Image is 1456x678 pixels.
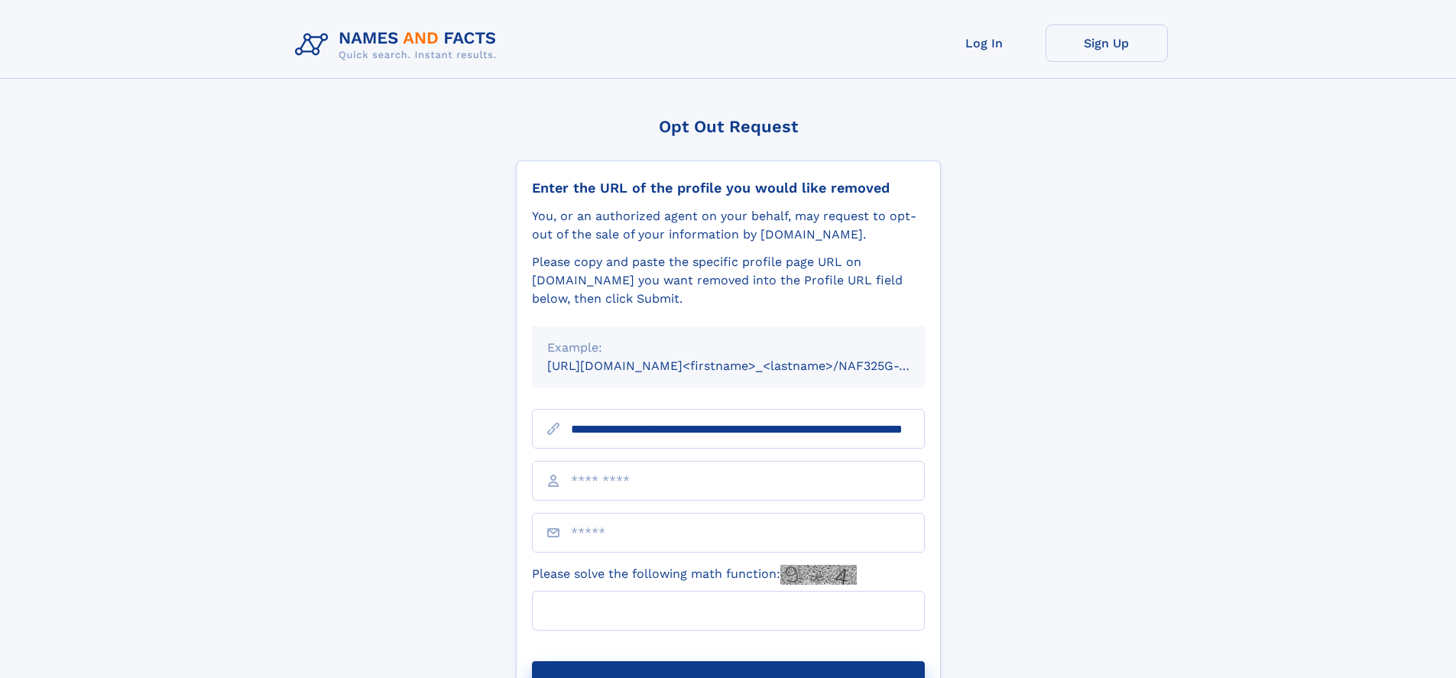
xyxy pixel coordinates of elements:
[532,253,925,308] div: Please copy and paste the specific profile page URL on [DOMAIN_NAME] you want removed into the Pr...
[923,24,1046,62] a: Log In
[532,180,925,196] div: Enter the URL of the profile you would like removed
[516,117,941,136] div: Opt Out Request
[547,339,910,357] div: Example:
[289,24,509,66] img: Logo Names and Facts
[1046,24,1168,62] a: Sign Up
[547,358,954,373] small: [URL][DOMAIN_NAME]<firstname>_<lastname>/NAF325G-xxxxxxxx
[532,207,925,244] div: You, or an authorized agent on your behalf, may request to opt-out of the sale of your informatio...
[532,565,857,585] label: Please solve the following math function:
